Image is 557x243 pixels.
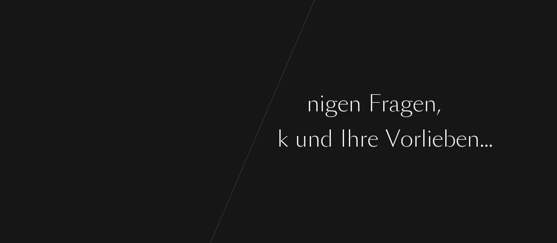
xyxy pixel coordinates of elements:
[173,88,186,121] div: n
[307,88,319,121] div: n
[381,88,389,121] div: r
[488,123,493,156] div: .
[271,88,276,121] div: i
[256,123,267,156] div: a
[216,88,231,121] div: w
[359,123,367,156] div: r
[308,123,320,156] div: n
[385,123,400,156] div: V
[135,123,143,156] div: r
[77,123,89,156] div: b
[131,88,142,121] div: e
[267,123,277,156] div: c
[325,88,337,121] div: g
[197,88,209,121] div: n
[100,123,108,156] div: r
[142,88,155,121] div: g
[432,123,443,156] div: e
[223,123,236,156] div: h
[236,123,256,156] div: m
[116,88,131,121] div: B
[467,123,480,156] div: n
[89,123,100,156] div: e
[389,88,400,121] div: a
[192,123,203,156] div: e
[340,123,347,156] div: I
[400,88,413,121] div: g
[143,123,154,156] div: e
[115,123,122,156] div: I
[295,123,308,156] div: u
[122,123,135,156] div: h
[173,123,192,156] div: G
[480,123,484,156] div: .
[436,88,441,121] div: ,
[367,123,378,156] div: e
[443,123,456,156] div: b
[277,123,288,156] div: k
[290,88,301,121] div: e
[213,123,223,156] div: c
[154,123,166,156] div: n
[64,123,77,156] div: ü
[424,88,436,121] div: n
[337,88,348,121] div: e
[236,88,244,121] div: r
[413,123,421,156] div: r
[427,123,432,156] div: i
[186,88,197,121] div: e
[160,88,173,121] div: n
[301,88,307,121] div: i
[368,88,381,121] div: F
[276,88,283,121] div: t
[155,88,160,121] div: i
[203,123,213,156] div: s
[347,123,359,156] div: h
[421,123,427,156] div: l
[484,123,488,156] div: .
[348,88,361,121] div: n
[400,123,413,156] div: o
[320,123,333,156] div: d
[231,88,236,121] div: i
[456,123,467,156] div: e
[251,88,271,121] div: m
[413,88,424,121] div: e
[319,88,325,121] div: i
